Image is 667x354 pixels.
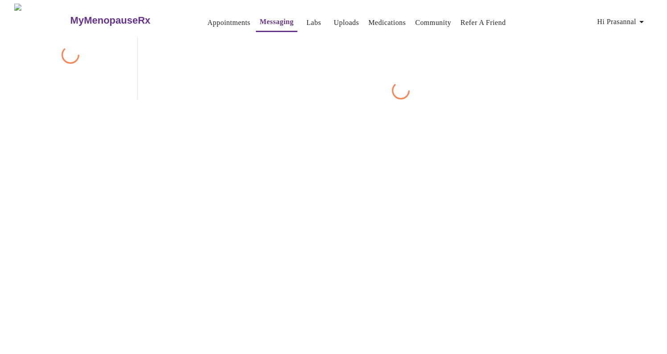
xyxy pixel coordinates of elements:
button: Labs [300,14,328,32]
button: Messaging [256,13,297,32]
a: Medications [368,16,406,29]
a: MyMenopauseRx [69,5,186,36]
h3: MyMenopauseRx [70,15,151,26]
button: Community [412,14,455,32]
a: Uploads [334,16,359,29]
button: Appointments [204,14,254,32]
button: Refer a Friend [457,14,510,32]
span: Hi Prasannal [597,16,647,28]
button: Uploads [330,14,363,32]
button: Hi Prasannal [593,13,651,31]
a: Community [415,16,451,29]
a: Labs [306,16,321,29]
button: Medications [365,14,409,32]
a: Messaging [259,16,293,28]
img: MyMenopauseRx Logo [14,4,69,37]
a: Appointments [207,16,250,29]
a: Refer a Friend [461,16,506,29]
